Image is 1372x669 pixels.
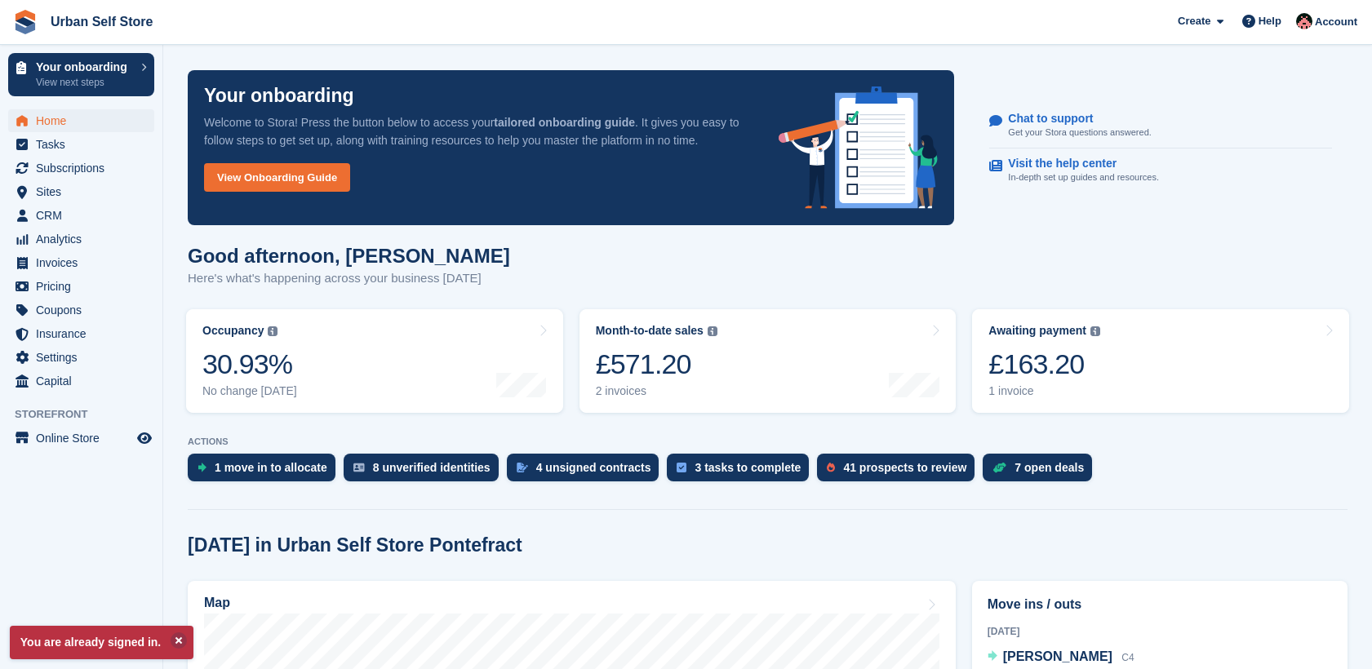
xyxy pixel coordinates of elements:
div: No change [DATE] [202,384,297,398]
a: 1 move in to allocate [188,454,344,490]
img: Josh Marshall [1296,13,1312,29]
p: Here's what's happening across your business [DATE] [188,269,510,288]
span: Analytics [36,228,134,250]
p: Get your Stora questions answered. [1008,126,1151,140]
p: In-depth set up guides and resources. [1008,171,1159,184]
p: Your onboarding [36,61,133,73]
h2: [DATE] in Urban Self Store Pontefract [188,534,522,556]
a: menu [8,322,154,345]
div: £163.20 [988,348,1100,381]
span: Help [1259,13,1281,29]
span: Subscriptions [36,157,134,179]
img: deal-1b604bf984904fb50ccaf53a9ad4b4a5d6e5aea283cecdc64d6e3604feb123c2.svg [992,462,1006,473]
span: Account [1315,14,1357,30]
strong: tailored onboarding guide [494,116,635,129]
p: Visit the help center [1008,157,1146,171]
a: 7 open deals [983,454,1100,490]
span: [PERSON_NAME] [1003,649,1112,663]
img: onboarding-info-6c161a55d2c0e0a8cae90662b2fe09162a5109e8cc188191df67fb4f79e88e88.svg [779,86,939,209]
img: move_ins_to_allocate_icon-fdf77a2bb77ea45bf5b3d319d69a93e2d87916cf1d5bf7949dd705db3b84f3ca.svg [198,463,206,472]
a: Your onboarding View next steps [8,53,154,96]
div: 7 open deals [1015,461,1084,474]
span: Pricing [36,275,134,298]
span: Home [36,109,134,132]
p: Welcome to Stora! Press the button below to access your . It gives you easy to follow steps to ge... [204,113,753,149]
span: Sites [36,180,134,203]
span: Settings [36,346,134,369]
a: menu [8,427,154,450]
p: ACTIONS [188,436,1348,447]
a: menu [8,180,154,203]
div: Month-to-date sales [596,324,704,338]
h2: Map [204,596,230,610]
a: 3 tasks to complete [667,454,817,490]
img: prospect-51fa495bee0391a8d652442698ab0144808aea92771e9ea1ae160a38d050c398.svg [827,463,835,472]
img: icon-info-grey-7440780725fd019a000dd9b08b2336e03edf1995a4989e88bcd33f0948082b44.svg [268,326,278,336]
div: 3 tasks to complete [695,461,801,474]
a: Preview store [135,428,154,448]
img: icon-info-grey-7440780725fd019a000dd9b08b2336e03edf1995a4989e88bcd33f0948082b44.svg [708,326,717,336]
a: menu [8,228,154,250]
a: menu [8,204,154,227]
span: Insurance [36,322,134,345]
div: 1 invoice [988,384,1100,398]
img: verify_identity-adf6edd0f0f0b5bbfe63781bf79b02c33cf7c696d77639b501bdc392416b5a36.svg [353,463,365,472]
span: Capital [36,370,134,392]
img: icon-info-grey-7440780725fd019a000dd9b08b2336e03edf1995a4989e88bcd33f0948082b44.svg [1090,326,1100,336]
a: Month-to-date sales £571.20 2 invoices [579,309,957,413]
div: [DATE] [988,624,1332,639]
a: [PERSON_NAME] C4 [988,647,1134,668]
h1: Good afternoon, [PERSON_NAME] [188,245,510,267]
div: 30.93% [202,348,297,381]
div: 1 move in to allocate [215,461,327,474]
a: Urban Self Store [44,8,159,35]
div: £571.20 [596,348,717,381]
a: menu [8,157,154,179]
p: View next steps [36,75,133,90]
p: Your onboarding [204,86,354,105]
img: stora-icon-8386f47178a22dfd0bd8f6a31ec36ba5ce8667c1dd55bd0f319d3a0aa187defe.svg [13,10,38,34]
a: Occupancy 30.93% No change [DATE] [186,309,563,413]
div: 8 unverified identities [373,461,491,474]
a: 4 unsigned contracts [507,454,668,490]
img: task-75834270c22a3079a89374b754ae025e5fb1db73e45f91037f5363f120a921f8.svg [677,463,686,472]
a: 8 unverified identities [344,454,507,490]
span: CRM [36,204,134,227]
h2: Move ins / outs [988,595,1332,614]
a: menu [8,109,154,132]
span: Invoices [36,251,134,274]
span: Tasks [36,133,134,156]
span: Coupons [36,299,134,321]
a: menu [8,133,154,156]
a: menu [8,299,154,321]
div: 4 unsigned contracts [536,461,651,474]
a: Visit the help center In-depth set up guides and resources. [989,148,1332,193]
a: Chat to support Get your Stora questions answered. [989,104,1332,148]
div: Occupancy [202,324,264,338]
a: menu [8,275,154,298]
p: Chat to support [1008,112,1138,126]
a: menu [8,370,154,392]
img: contract_signature_icon-13c848040528278c33f63329250d36e43548de30e8caae1d1a13099fd9432cc5.svg [517,463,528,472]
p: You are already signed in. [10,626,193,659]
div: Awaiting payment [988,324,1086,338]
a: 41 prospects to review [817,454,983,490]
span: Create [1178,13,1210,29]
a: menu [8,346,154,369]
a: Awaiting payment £163.20 1 invoice [972,309,1349,413]
a: menu [8,251,154,274]
a: View Onboarding Guide [204,163,350,192]
span: Online Store [36,427,134,450]
div: 2 invoices [596,384,717,398]
div: 41 prospects to review [843,461,966,474]
span: C4 [1121,652,1134,663]
span: Storefront [15,406,162,423]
